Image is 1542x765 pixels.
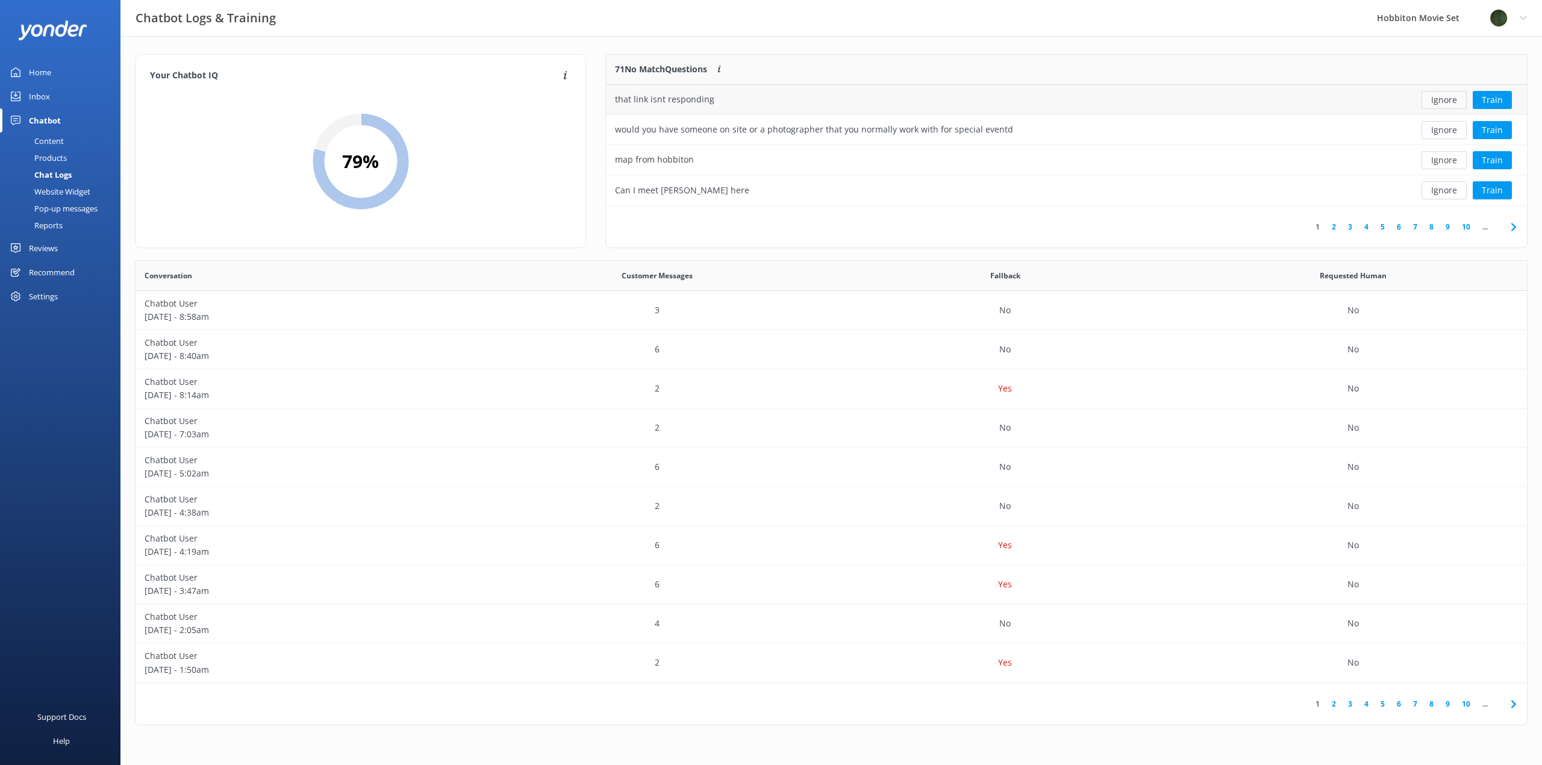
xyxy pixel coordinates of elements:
[615,93,714,106] div: that link isnt responding
[53,729,70,753] div: Help
[145,375,475,389] p: Chatbot User
[7,149,67,166] div: Products
[606,85,1527,205] div: grid
[655,578,660,591] p: 6
[145,349,475,363] p: [DATE] - 8:40am
[615,63,707,76] p: 71 No Match Questions
[655,343,660,356] p: 6
[1440,698,1456,710] a: 9
[145,297,475,310] p: Chatbot User
[145,493,475,506] p: Chatbot User
[1320,270,1387,281] span: Requested Human
[1347,539,1359,552] p: No
[7,166,72,183] div: Chat Logs
[150,69,560,83] h4: Your Chatbot IQ
[1456,698,1476,710] a: 10
[7,133,64,149] div: Content
[606,145,1527,175] div: row
[145,454,475,467] p: Chatbot User
[136,448,1527,487] div: row
[655,421,660,434] p: 2
[999,499,1011,513] p: No
[7,183,120,200] a: Website Widget
[655,499,660,513] p: 2
[145,467,475,480] p: [DATE] - 5:02am
[342,147,379,176] h2: 79 %
[145,389,475,402] p: [DATE] - 8:14am
[29,108,61,133] div: Chatbot
[615,123,1013,136] div: would you have someone on site or a photographer that you normally work with for special eventd
[1342,221,1358,233] a: 3
[1342,698,1358,710] a: 3
[145,336,475,349] p: Chatbot User
[615,153,694,166] div: map from hobbiton
[622,270,693,281] span: Customer Messages
[998,578,1012,591] p: Yes
[606,175,1527,205] div: row
[1375,221,1391,233] a: 5
[145,506,475,519] p: [DATE] - 4:38am
[998,539,1012,552] p: Yes
[615,184,749,197] div: Can I meet [PERSON_NAME] here
[1326,221,1342,233] a: 2
[1422,151,1467,169] button: Ignore
[136,408,1527,448] div: row
[136,604,1527,643] div: row
[136,487,1527,526] div: row
[655,656,660,669] p: 2
[1422,181,1467,199] button: Ignore
[136,565,1527,604] div: row
[1473,91,1512,109] button: Train
[136,330,1527,369] div: row
[136,291,1527,330] div: row
[999,421,1011,434] p: No
[1309,698,1326,710] a: 1
[136,526,1527,565] div: row
[655,617,660,630] p: 4
[7,149,120,166] a: Products
[7,200,120,217] a: Pop-up messages
[29,84,50,108] div: Inbox
[999,617,1011,630] p: No
[145,310,475,323] p: [DATE] - 8:58am
[1440,221,1456,233] a: 9
[1473,121,1512,139] button: Train
[1347,421,1359,434] p: No
[145,649,475,663] p: Chatbot User
[136,643,1527,682] div: row
[999,343,1011,356] p: No
[1407,221,1423,233] a: 7
[145,532,475,545] p: Chatbot User
[37,705,86,729] div: Support Docs
[1358,698,1375,710] a: 4
[999,304,1011,317] p: No
[1347,578,1359,591] p: No
[1476,698,1494,710] span: ...
[145,663,475,676] p: [DATE] - 1:50am
[1347,382,1359,395] p: No
[1347,343,1359,356] p: No
[1422,121,1467,139] button: Ignore
[990,270,1020,281] span: Fallback
[655,539,660,552] p: 6
[606,115,1527,145] div: row
[998,382,1012,395] p: Yes
[145,545,475,558] p: [DATE] - 4:19am
[655,382,660,395] p: 2
[1456,221,1476,233] a: 10
[145,270,192,281] span: Conversation
[1347,304,1359,317] p: No
[999,460,1011,473] p: No
[1490,9,1508,27] img: 34-1720495293.png
[1423,698,1440,710] a: 8
[29,236,58,260] div: Reviews
[7,183,90,200] div: Website Widget
[145,610,475,623] p: Chatbot User
[998,656,1012,669] p: Yes
[145,571,475,584] p: Chatbot User
[7,133,120,149] a: Content
[655,460,660,473] p: 6
[145,623,475,637] p: [DATE] - 2:05am
[1473,181,1512,199] button: Train
[1422,91,1467,109] button: Ignore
